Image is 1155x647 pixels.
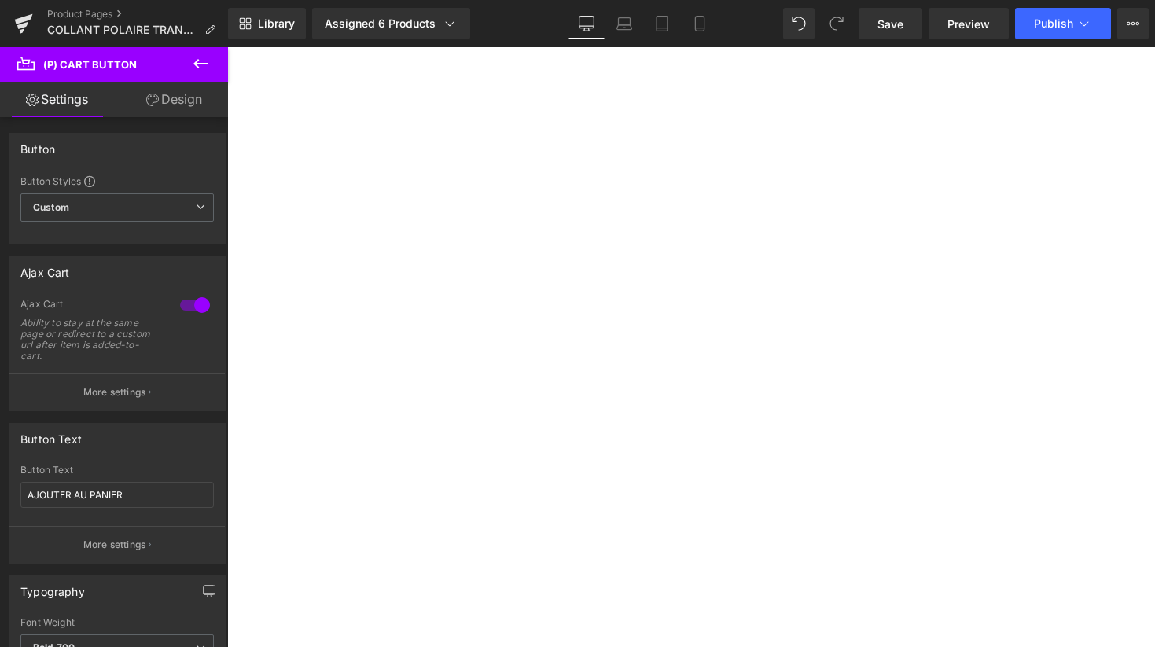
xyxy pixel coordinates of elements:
[20,134,55,156] div: Button
[9,373,225,410] button: More settings
[947,16,990,32] span: Preview
[83,538,146,552] p: More settings
[605,8,643,39] a: Laptop
[1015,8,1111,39] button: Publish
[1117,8,1149,39] button: More
[783,8,815,39] button: Undo
[20,424,82,446] div: Button Text
[20,576,85,598] div: Typography
[568,8,605,39] a: Desktop
[20,617,214,628] div: Font Weight
[228,8,306,39] a: New Library
[33,201,69,215] b: Custom
[929,8,1009,39] a: Preview
[20,298,164,314] div: Ajax Cart
[20,175,214,187] div: Button Styles
[47,8,228,20] a: Product Pages
[643,8,681,39] a: Tablet
[117,82,231,117] a: Design
[258,17,295,31] span: Library
[325,16,458,31] div: Assigned 6 Products
[20,465,214,476] div: Button Text
[1034,17,1073,30] span: Publish
[20,318,162,362] div: Ability to stay at the same page or redirect to a custom url after item is added-to-cart.
[681,8,719,39] a: Mobile
[47,24,198,36] span: COLLANT POLAIRE TRANSPARENT
[43,58,137,71] span: (P) Cart Button
[83,385,146,399] p: More settings
[821,8,852,39] button: Redo
[877,16,903,32] span: Save
[9,526,225,563] button: More settings
[20,257,70,279] div: Ajax Cart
